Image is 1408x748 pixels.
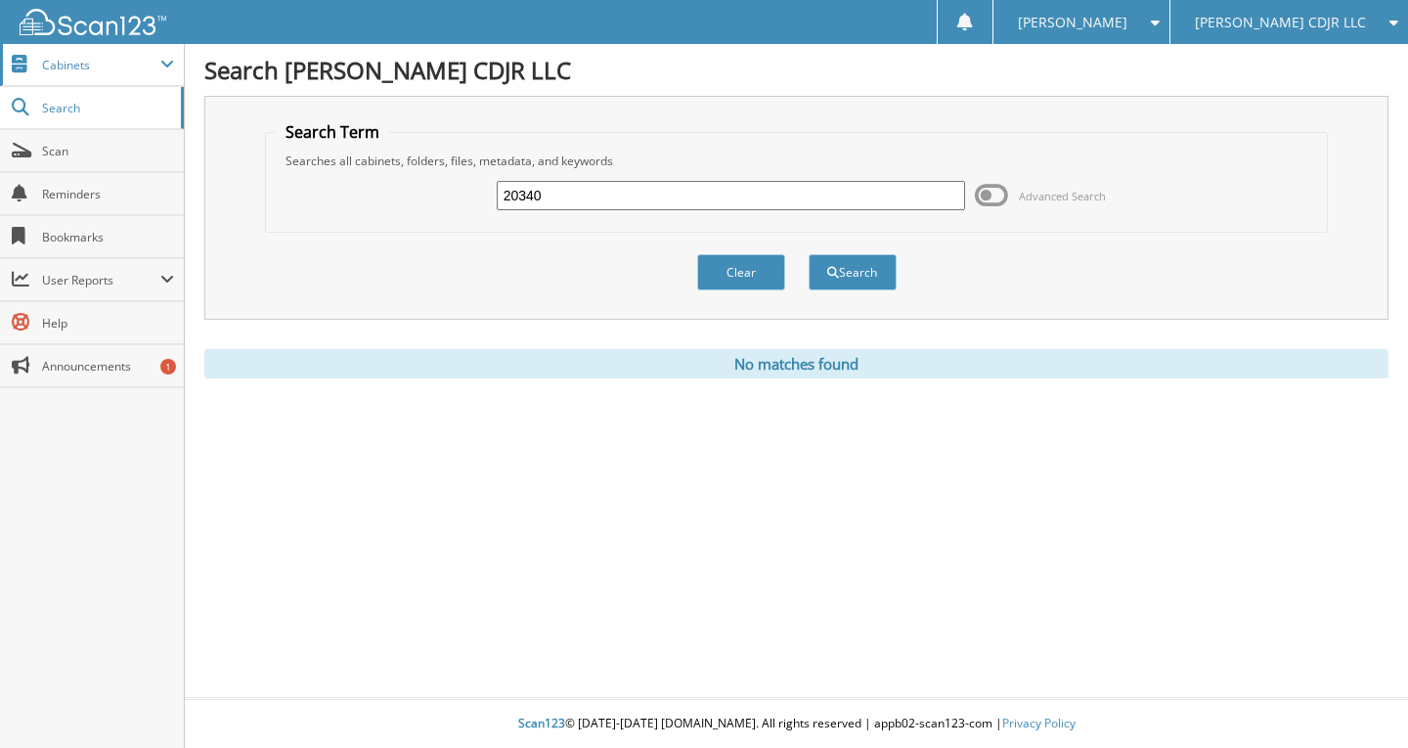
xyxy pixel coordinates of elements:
[42,186,174,202] span: Reminders
[809,254,897,290] button: Search
[42,229,174,245] span: Bookmarks
[42,358,174,374] span: Announcements
[42,100,171,116] span: Search
[276,153,1318,169] div: Searches all cabinets, folders, files, metadata, and keywords
[518,715,565,731] span: Scan123
[42,57,160,73] span: Cabinets
[42,143,174,159] span: Scan
[276,121,389,143] legend: Search Term
[1019,189,1106,203] span: Advanced Search
[1002,715,1076,731] a: Privacy Policy
[204,54,1388,86] h1: Search [PERSON_NAME] CDJR LLC
[204,349,1388,378] div: No matches found
[20,9,166,35] img: scan123-logo-white.svg
[160,359,176,374] div: 1
[42,272,160,288] span: User Reports
[697,254,785,290] button: Clear
[185,700,1408,748] div: © [DATE]-[DATE] [DOMAIN_NAME]. All rights reserved | appb02-scan123-com |
[1018,17,1127,28] span: [PERSON_NAME]
[42,315,174,331] span: Help
[1195,17,1366,28] span: [PERSON_NAME] CDJR LLC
